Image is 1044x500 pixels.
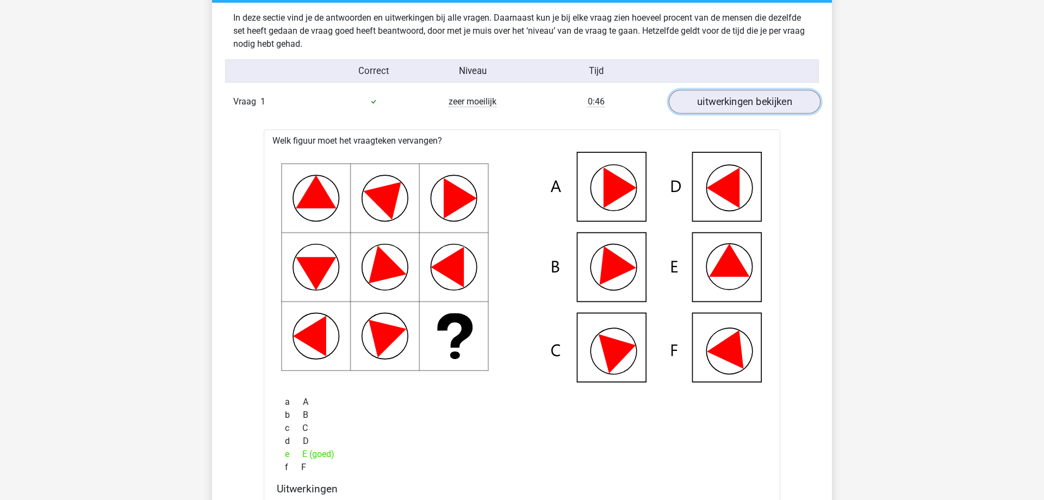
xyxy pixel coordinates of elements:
[522,64,670,78] div: Tijd
[423,64,522,78] div: Niveau
[233,95,260,108] span: Vraag
[260,96,265,107] span: 1
[325,64,424,78] div: Correct
[277,435,767,448] div: D
[285,435,303,448] span: d
[285,396,303,409] span: a
[277,396,767,409] div: A
[285,422,302,435] span: c
[449,96,496,107] span: zeer moeilijk
[277,422,767,435] div: C
[277,461,767,474] div: F
[285,409,303,422] span: b
[225,11,819,51] div: In deze sectie vind je de antwoorden en uitwerkingen bij alle vragen. Daarnaast kun je bij elke v...
[285,448,302,461] span: e
[588,96,605,107] span: 0:46
[277,448,767,461] div: E (goed)
[277,409,767,422] div: B
[277,483,767,495] h4: Uitwerkingen
[669,90,821,114] a: uitwerkingen bekijken
[285,461,301,474] span: f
